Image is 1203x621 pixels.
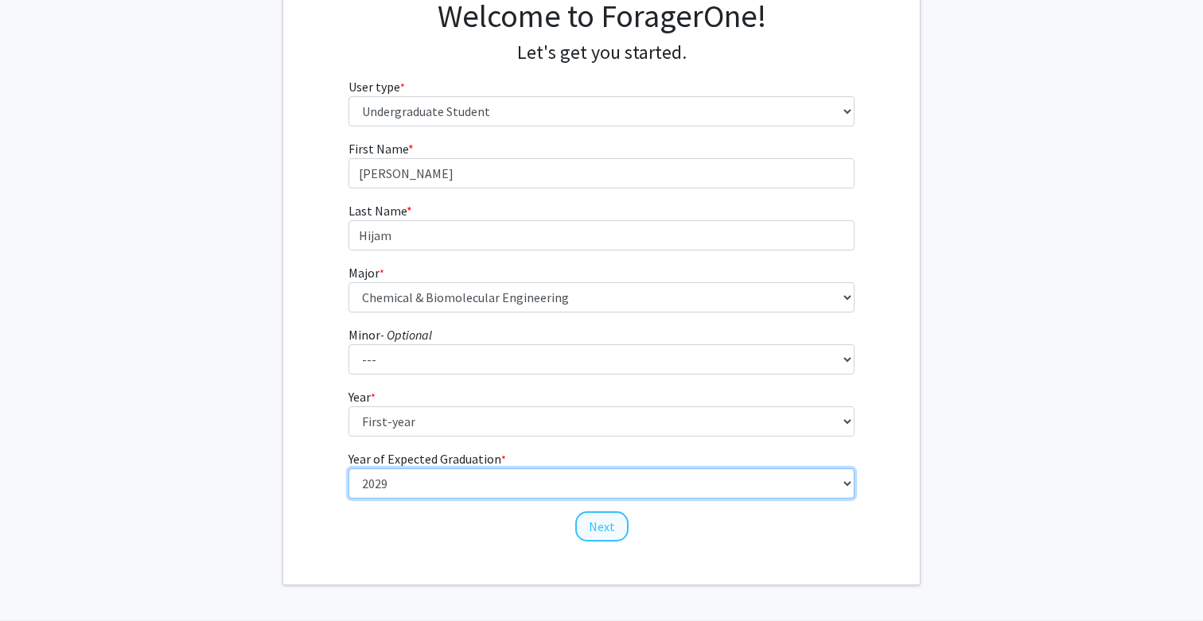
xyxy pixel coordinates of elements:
[348,325,432,344] label: Minor
[348,449,506,468] label: Year of Expected Graduation
[575,511,629,541] button: Next
[348,203,407,219] span: Last Name
[12,549,68,609] iframe: Chat
[380,327,432,343] i: - Optional
[348,263,384,282] label: Major
[348,77,405,96] label: User type
[348,41,855,64] h4: Let's get you started.
[348,141,408,157] span: First Name
[348,387,376,406] label: Year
